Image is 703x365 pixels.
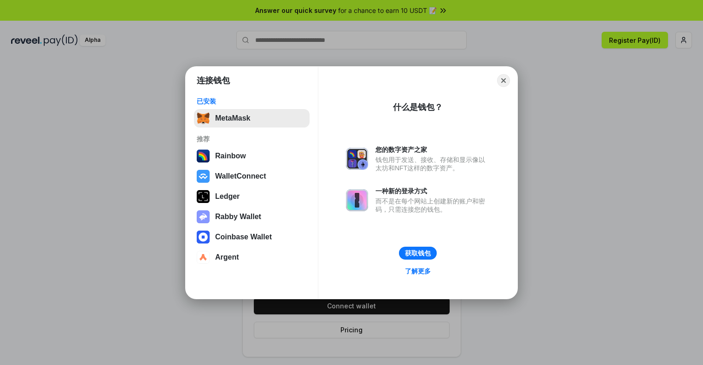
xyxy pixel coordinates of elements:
button: Close [497,74,510,87]
div: MetaMask [215,114,250,122]
button: WalletConnect [194,167,310,185]
button: 获取钱包 [399,247,437,260]
div: WalletConnect [215,172,266,180]
div: Rabby Wallet [215,213,261,221]
img: svg+xml,%3Csvg%20xmlns%3D%22http%3A%2F%2Fwww.w3.org%2F2000%2Fsvg%22%20fill%3D%22none%22%20viewBox... [197,210,210,223]
div: Ledger [215,192,240,201]
img: svg+xml,%3Csvg%20xmlns%3D%22http%3A%2F%2Fwww.w3.org%2F2000%2Fsvg%22%20fill%3D%22none%22%20viewBox... [346,148,368,170]
h1: 连接钱包 [197,75,230,86]
button: Rabby Wallet [194,208,310,226]
button: Argent [194,248,310,267]
div: Rainbow [215,152,246,160]
div: 而不是在每个网站上创建新的账户和密码，只需连接您的钱包。 [375,197,490,214]
div: 您的数字资产之家 [375,145,490,154]
img: svg+xml,%3Csvg%20width%3D%2228%22%20height%3D%2228%22%20viewBox%3D%220%200%2028%2028%22%20fill%3D... [197,170,210,183]
div: 推荐 [197,135,307,143]
div: 钱包用于发送、接收、存储和显示像以太坊和NFT这样的数字资产。 [375,156,490,172]
img: svg+xml,%3Csvg%20width%3D%2228%22%20height%3D%2228%22%20viewBox%3D%220%200%2028%2028%22%20fill%3D... [197,251,210,264]
div: 获取钱包 [405,249,431,257]
button: Rainbow [194,147,310,165]
div: 一种新的登录方式 [375,187,490,195]
div: 了解更多 [405,267,431,275]
img: svg+xml,%3Csvg%20xmlns%3D%22http%3A%2F%2Fwww.w3.org%2F2000%2Fsvg%22%20width%3D%2228%22%20height%3... [197,190,210,203]
img: svg+xml,%3Csvg%20fill%3D%22none%22%20height%3D%2233%22%20viewBox%3D%220%200%2035%2033%22%20width%... [197,112,210,125]
img: svg+xml,%3Csvg%20width%3D%2228%22%20height%3D%2228%22%20viewBox%3D%220%200%2028%2028%22%20fill%3D... [197,231,210,243]
div: Coinbase Wallet [215,233,272,241]
button: Coinbase Wallet [194,228,310,246]
div: Argent [215,253,239,261]
button: Ledger [194,187,310,206]
button: MetaMask [194,109,310,127]
div: 已安装 [197,97,307,105]
div: 什么是钱包？ [393,102,443,113]
a: 了解更多 [399,265,436,277]
img: svg+xml,%3Csvg%20xmlns%3D%22http%3A%2F%2Fwww.w3.org%2F2000%2Fsvg%22%20fill%3D%22none%22%20viewBox... [346,189,368,211]
img: svg+xml,%3Csvg%20width%3D%22120%22%20height%3D%22120%22%20viewBox%3D%220%200%20120%20120%22%20fil... [197,150,210,162]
